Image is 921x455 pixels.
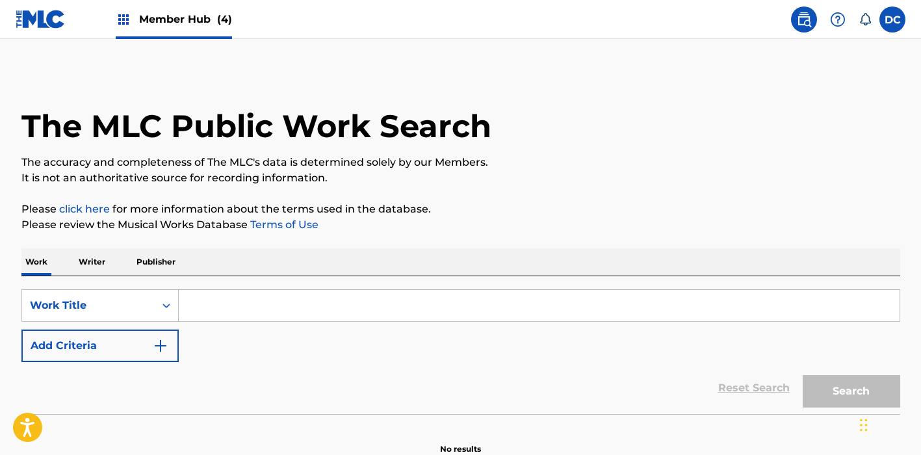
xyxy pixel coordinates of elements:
a: Public Search [791,6,817,32]
h1: The MLC Public Work Search [21,107,491,146]
button: Add Criteria [21,330,179,362]
div: Work Title [30,298,147,313]
p: Please review the Musical Works Database [21,217,900,233]
img: MLC Logo [16,10,66,29]
iframe: Resource Center [885,278,921,385]
p: No results [440,428,481,455]
iframe: Chat Widget [856,393,921,455]
div: Arrastrar [860,406,868,445]
span: (4) [217,13,232,25]
p: Work [21,248,51,276]
p: It is not an authoritative source for recording information. [21,170,900,186]
div: Notifications [859,13,872,26]
img: help [830,12,846,27]
form: Search Form [21,289,900,414]
div: User Menu [879,6,905,32]
div: Widget de chat [856,393,921,455]
img: Top Rightsholders [116,12,131,27]
a: click here [59,203,110,215]
a: Terms of Use [248,218,318,231]
p: Writer [75,248,109,276]
img: search [796,12,812,27]
img: 9d2ae6d4665cec9f34b9.svg [153,338,168,354]
p: Publisher [133,248,179,276]
p: The accuracy and completeness of The MLC's data is determined solely by our Members. [21,155,900,170]
p: Please for more information about the terms used in the database. [21,201,900,217]
div: Help [825,6,851,32]
span: Member Hub [139,12,232,27]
